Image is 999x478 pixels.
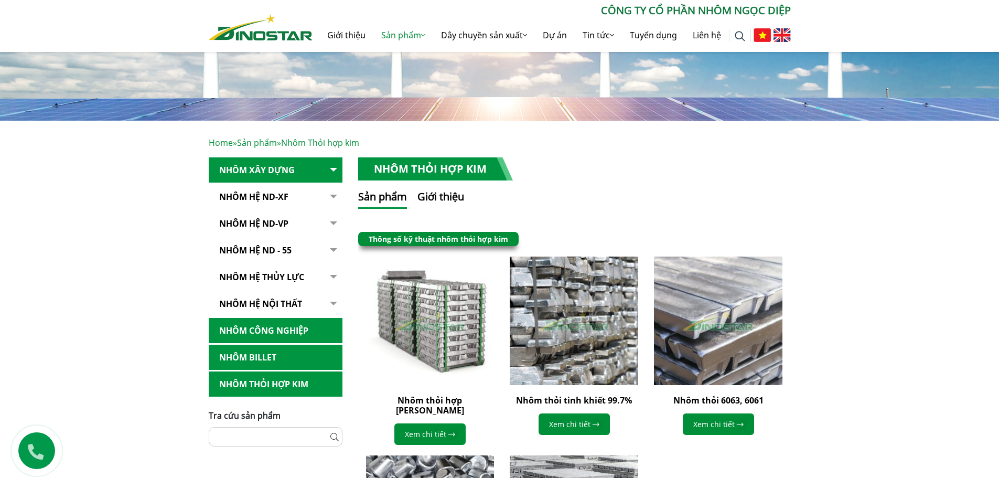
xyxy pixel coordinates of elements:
a: Xem chi tiết [539,413,610,435]
a: Nhôm Thỏi hợp kim [209,371,342,397]
img: Tiếng Việt [754,28,771,42]
a: Nhôm thỏi hợp [PERSON_NAME] [396,395,464,416]
img: Nhôm thỏi hợp kim [366,257,495,385]
a: Sản phẩm [237,137,277,148]
a: Nhôm Xây dựng [209,157,342,183]
a: NHÔM HỆ ND - 55 [209,238,342,263]
a: Xem chi tiết [683,413,754,435]
a: Thông số kỹ thuật nhôm thỏi hợp kim [369,234,508,244]
a: Giới thiệu [319,18,373,52]
a: Tuyển dụng [622,18,685,52]
p: CÔNG TY CỔ PHẦN NHÔM NGỌC DIỆP [313,3,791,18]
img: English [774,28,791,42]
a: Nhôm Hệ ND-XF [209,184,342,210]
a: Nhôm Billet [209,345,342,370]
img: Nhôm Dinostar [209,14,313,40]
a: Nhôm hệ thủy lực [209,264,342,290]
span: Tra cứu sản phẩm [209,410,281,421]
a: Liên hệ [685,18,729,52]
a: Sản phẩm [373,18,433,52]
a: Nhôm thỏi 6063, 6061 [673,395,764,406]
a: Home [209,137,233,148]
a: Xem chi tiết [394,423,466,445]
a: Nhôm hệ nội thất [209,291,342,317]
a: Nhôm Hệ ND-VP [209,211,342,237]
img: Nhôm thỏi tinh khiết 99.7% [510,257,638,385]
a: Dây chuyền sản xuất [433,18,535,52]
button: Sản phẩm [358,189,407,209]
h1: Nhôm Thỏi hợp kim [358,157,513,180]
button: Giới thiệu [417,189,464,209]
img: search [735,31,745,41]
img: Nhôm thỏi 6063, 6061 [654,257,782,385]
a: Nhôm Công nghiệp [209,318,342,344]
a: Tin tức [575,18,622,52]
a: Nhôm thỏi tinh khiết 99.7% [516,395,632,406]
a: Dự án [535,18,575,52]
span: Nhôm Thỏi hợp kim [281,137,359,148]
span: » » [209,137,359,148]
